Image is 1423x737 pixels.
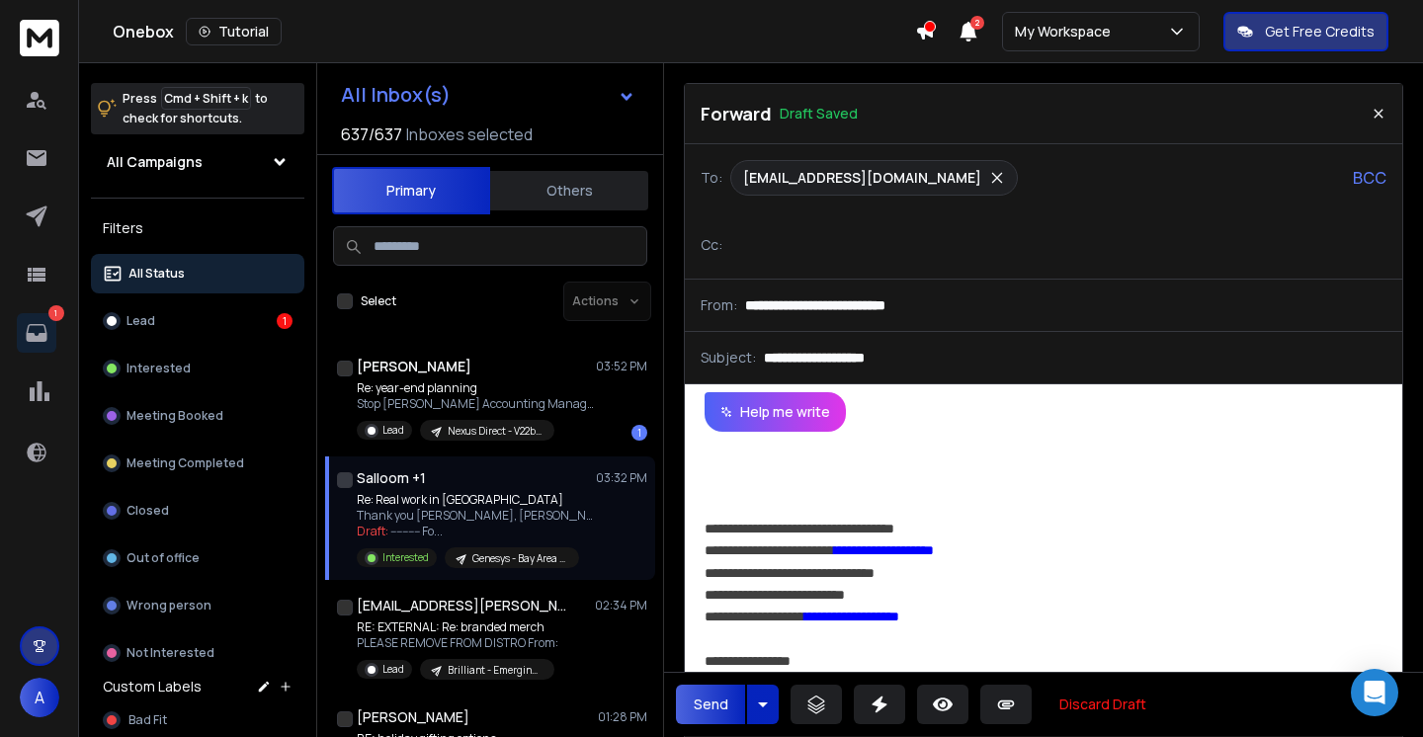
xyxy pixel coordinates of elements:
p: Stop [PERSON_NAME] Accounting Manager [357,396,594,412]
button: Meeting Completed [91,444,304,483]
div: 1 [631,425,647,441]
p: Not Interested [126,645,214,661]
span: 637 / 637 [341,123,402,146]
button: All Status [91,254,304,293]
p: BCC [1353,166,1386,190]
p: 03:52 PM [596,359,647,374]
p: Forward [701,100,772,127]
label: Select [361,293,396,309]
p: Subject: [701,348,756,368]
p: Press to check for shortcuts. [123,89,268,128]
span: Draft: [357,523,388,539]
div: 1 [277,313,293,329]
h1: [PERSON_NAME] [357,707,469,727]
p: My Workspace [1015,22,1119,41]
p: RE: EXTERNAL: Re: branded merch [357,619,558,635]
h1: Salloom +1 [357,468,426,488]
p: Meeting Completed [126,455,244,471]
button: Not Interested [91,633,304,673]
h1: All Inbox(s) [341,85,451,105]
p: Interested [382,550,429,565]
button: Interested [91,349,304,388]
p: 03:32 PM [596,470,647,486]
span: 2 [970,16,984,30]
button: Get Free Credits [1223,12,1388,51]
p: Lead [382,423,404,438]
h1: [EMAIL_ADDRESS][PERSON_NAME][DOMAIN_NAME] [357,596,574,615]
p: Thank you [PERSON_NAME], [PERSON_NAME], I'd [357,508,594,524]
h3: Filters [91,214,304,242]
p: Brilliant - Emerging Client Blitz Sequence V3 ([DATE]) [448,663,543,678]
p: Re: year-end planning [357,380,594,396]
span: Bad Fit [128,712,167,728]
a: 1 [17,313,56,353]
p: Closed [126,503,169,519]
p: Out of office [126,550,200,566]
button: Lead1 [91,301,304,341]
p: Genesys - Bay Area - Retargeting - Ray [472,551,567,566]
p: Meeting Booked [126,408,223,424]
h3: Custom Labels [103,677,202,696]
p: 01:28 PM [598,709,647,725]
p: Re: Real work in [GEOGRAPHIC_DATA] [357,492,594,508]
span: Cmd + Shift + k [161,87,251,110]
button: Out of office [91,538,304,578]
p: Lead [126,313,155,329]
p: Interested [126,361,191,376]
p: Draft Saved [780,104,858,123]
h3: Inboxes selected [406,123,533,146]
div: Open Intercom Messenger [1351,669,1398,716]
button: Closed [91,491,304,531]
h1: All Campaigns [107,152,203,172]
button: Wrong person [91,586,304,625]
button: A [20,678,59,717]
p: Get Free Credits [1265,22,1375,41]
p: All Status [128,266,185,282]
button: All Inbox(s) [325,75,651,115]
button: Discard Draft [1044,685,1162,724]
button: Send [676,685,745,724]
button: All Campaigns [91,142,304,182]
button: Meeting Booked [91,396,304,436]
h1: [PERSON_NAME] [357,357,471,376]
p: Nexus Direct - V22b Messaging - Q4/Giving [DATE] planning - retarget [448,424,543,439]
span: ---------- Fo ... [390,523,443,539]
button: Others [490,169,648,212]
div: Onebox [113,18,915,45]
p: From: [701,295,737,315]
p: [EMAIL_ADDRESS][DOMAIN_NAME] [743,168,981,188]
button: Primary [332,167,490,214]
button: Tutorial [186,18,282,45]
p: 1 [48,305,64,321]
p: PLEASE REMOVE FROM DISTRO From: [357,635,558,651]
p: Cc: [701,235,722,255]
p: Wrong person [126,598,211,614]
p: Lead [382,662,404,677]
button: Help me write [705,392,846,432]
p: To: [701,168,722,188]
p: 02:34 PM [595,598,647,614]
